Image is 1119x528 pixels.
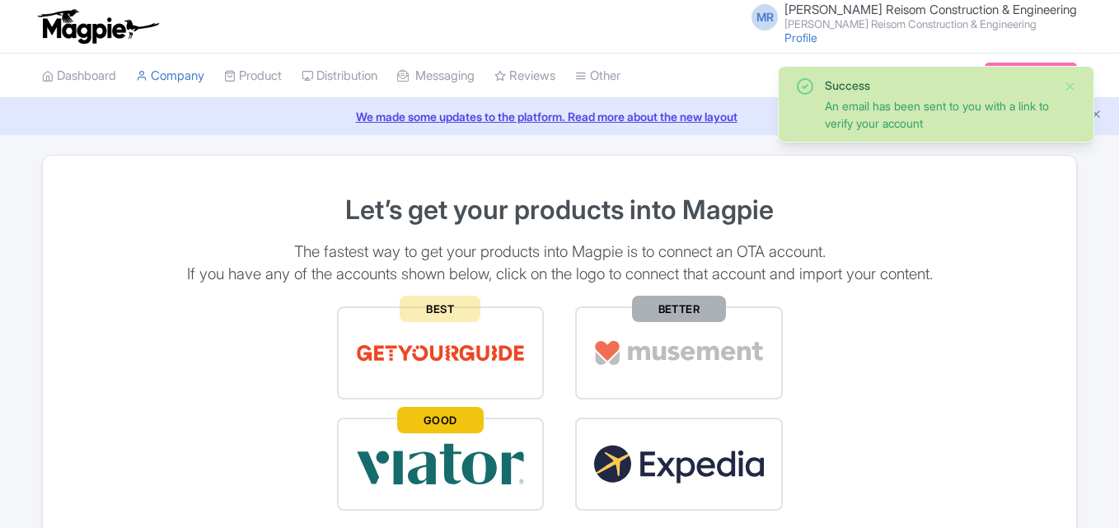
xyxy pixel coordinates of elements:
[397,407,484,433] span: GOOD
[397,54,475,99] a: Messaging
[355,325,527,381] img: get_your_guide-5a6366678479520ec94e3f9d2b9f304b.svg
[593,436,765,493] img: expedia22-01-93867e2ff94c7cd37d965f09d456db68.svg
[42,54,116,99] a: Dashboard
[400,296,480,322] span: BEST
[784,30,817,44] a: Profile
[985,63,1077,87] a: Subscription
[321,301,560,405] a: BEST
[302,54,377,99] a: Distribution
[136,54,204,99] a: Company
[321,412,560,516] a: GOOD
[1090,106,1103,125] button: Close announcement
[632,296,726,322] span: BETTER
[742,3,1077,30] a: MR [PERSON_NAME] Reisom Construction & Engineering [PERSON_NAME] Reisom Construction & Engineering
[63,241,1056,263] p: The fastest way to get your products into Magpie is to connect an OTA account.
[593,325,765,381] img: musement-dad6797fd076d4ac540800b229e01643.svg
[784,19,1077,30] small: [PERSON_NAME] Reisom Construction & Engineering
[825,97,1051,132] div: An email has been sent to you with a link to verify your account
[784,2,1077,17] span: [PERSON_NAME] Reisom Construction & Engineering
[559,301,798,405] a: BETTER
[355,436,527,493] img: viator-e2bf771eb72f7a6029a5edfbb081213a.svg
[224,54,282,99] a: Product
[34,8,162,44] img: logo-ab69f6fb50320c5b225c76a69d11143b.png
[751,4,778,30] span: MR
[1064,77,1077,96] button: Close
[494,54,555,99] a: Reviews
[825,77,1051,94] div: Success
[575,54,620,99] a: Other
[10,108,1109,125] a: We made some updates to the platform. Read more about the new layout
[63,195,1056,224] h1: Let’s get your products into Magpie
[63,264,1056,285] p: If you have any of the accounts shown below, click on the logo to connect that account and import...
